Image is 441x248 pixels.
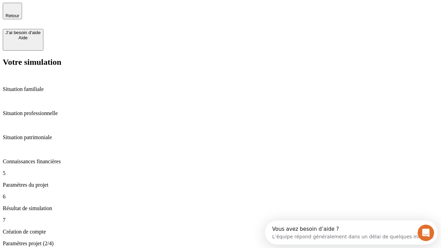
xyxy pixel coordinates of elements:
[3,86,438,92] p: Situation familiale
[3,110,438,116] p: Situation professionnelle
[7,11,170,19] div: L’équipe répond généralement dans un délai de quelques minutes.
[7,6,170,11] div: Vous avez besoin d’aide ?
[3,240,438,247] p: Paramètres projet (2/4)
[3,182,438,188] p: Paramètres du projet
[6,13,19,18] span: Retour
[3,217,438,223] p: 7
[3,194,438,200] p: 6
[6,35,41,40] div: Aide
[3,158,438,165] p: Connaissances financières
[3,229,438,235] p: Création de compte
[3,3,190,22] div: Ouvrir le Messenger Intercom
[3,134,438,141] p: Situation patrimoniale
[6,30,41,35] div: J’ai besoin d'aide
[265,220,438,245] iframe: Intercom live chat discovery launcher
[3,170,438,176] p: 5
[3,205,438,211] p: Résultat de simulation
[3,29,43,51] button: J’ai besoin d'aideAide
[418,225,434,241] iframe: Intercom live chat
[3,3,22,19] button: Retour
[3,58,438,67] h2: Votre simulation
